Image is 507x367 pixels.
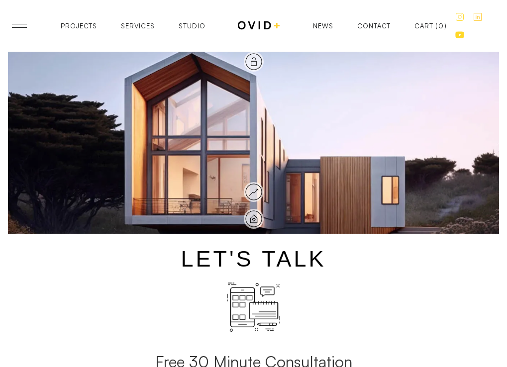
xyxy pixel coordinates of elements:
[414,23,433,29] div: Cart
[61,23,97,29] a: Projects
[435,23,438,29] div: (
[313,23,333,29] a: News
[121,23,155,29] a: Services
[179,23,205,29] a: Studio
[414,23,447,29] a: Open empty cart
[444,23,447,29] div: )
[357,23,391,29] a: Contact
[178,245,328,273] div: let's talk
[438,23,444,29] div: 0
